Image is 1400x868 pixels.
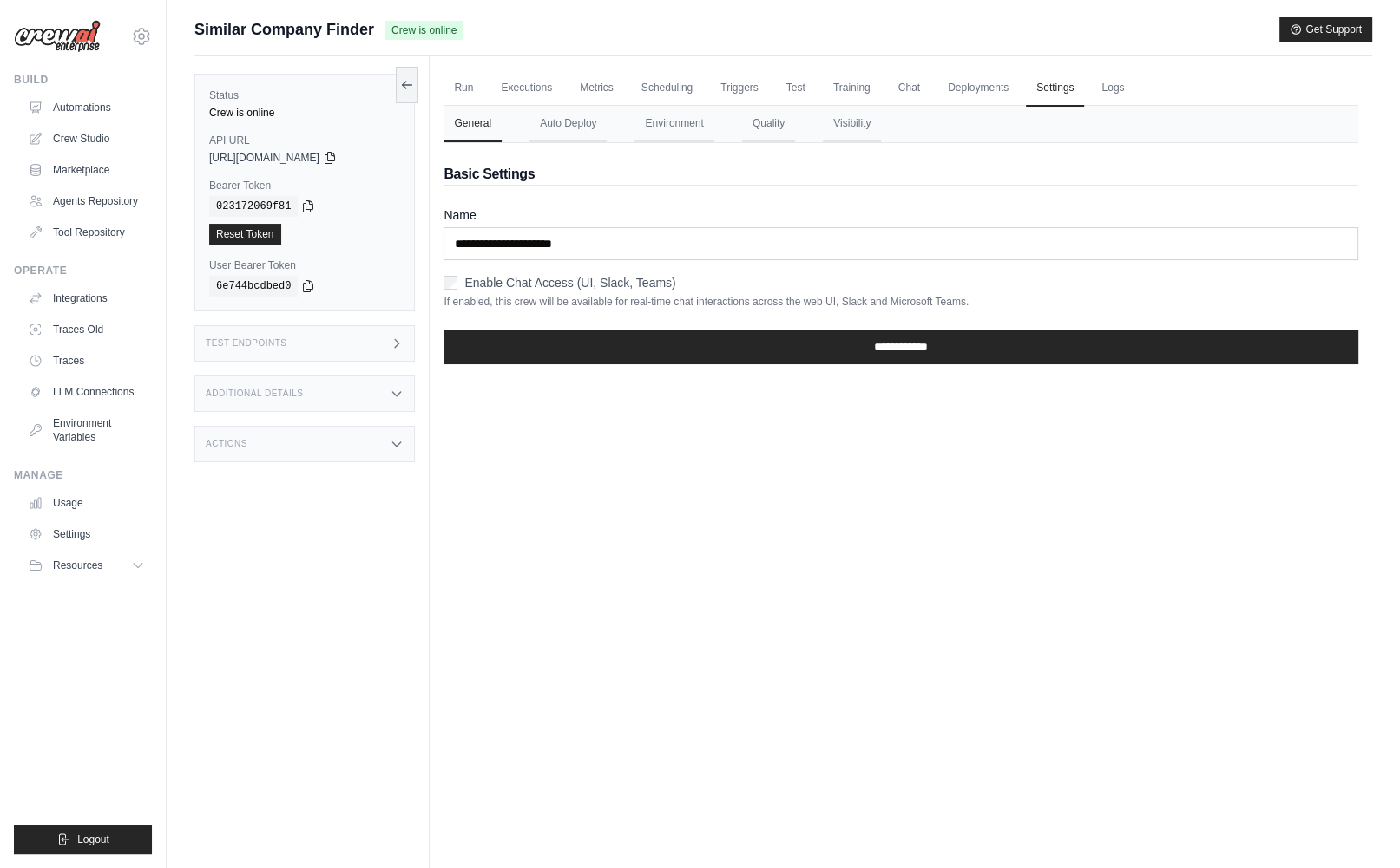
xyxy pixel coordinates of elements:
label: Name [444,206,1358,224]
a: Logs [1091,70,1134,107]
label: Status [209,88,400,102]
a: Reset Token [209,224,281,245]
h3: Additional Details [206,388,303,399]
button: Get Support [1279,17,1372,42]
code: 023172069f81 [209,196,298,217]
button: Logout [14,825,152,854]
div: Build [14,73,152,87]
a: Deployments [937,70,1019,107]
label: API URL [209,134,400,147]
h3: Actions [206,439,247,449]
label: User Bearer Token [209,258,400,272]
a: Settings [1026,70,1084,107]
a: Scheduling [631,70,703,107]
div: Operate [14,264,152,277]
label: Bearer Token [209,179,400,193]
button: General [444,106,502,142]
a: Environment Variables [21,409,152,451]
span: [URL][DOMAIN_NAME] [209,151,319,165]
button: Visibility [823,106,881,142]
a: Automations [21,94,152,121]
span: Logout [77,832,109,846]
a: Triggers [710,70,769,107]
a: Traces [21,347,152,375]
a: Agents Repository [21,187,152,215]
label: Enable Chat Access (UI, Slack, Teams) [464,274,675,291]
img: Logo [14,20,101,53]
a: Run [444,70,483,107]
span: Crew is online [385,21,463,40]
a: Test [776,70,816,107]
a: Marketplace [21,156,152,184]
a: Executions [490,70,562,107]
span: Similar Company Finder [194,17,374,42]
a: Tool Repository [21,219,152,246]
code: 6e744bcdbed0 [209,276,298,297]
a: Traces Old [21,316,152,343]
nav: Tabs [444,106,1358,142]
button: Quality [742,106,795,142]
button: Auto Deploy [529,106,607,142]
a: Chat [888,70,930,107]
a: LLM Connections [21,378,152,406]
a: Settings [21,520,152,548]
p: If enabled, this crew will be available for real-time chat interactions across the web UI, Slack ... [444,295,1358,309]
div: Manage [14,468,152,482]
a: Integrations [21,284,152,312]
a: Crew Studio [21,125,152,153]
div: Crew is online [209,106,400,120]
a: Usage [21,489,152,517]
button: Resources [21,551,152,579]
span: Resources [53,558,102,572]
h3: Test Endpoints [206,338,287,349]
a: Training [823,70,881,107]
h2: Basic Settings [444,164,1358,185]
button: Environment [634,106,713,142]
a: Metrics [569,70,624,107]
